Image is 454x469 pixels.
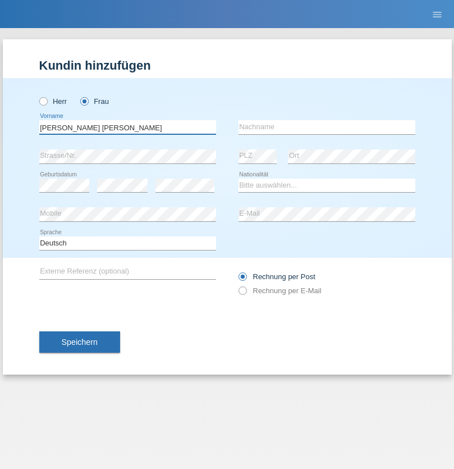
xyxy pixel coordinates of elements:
[39,97,47,104] input: Herr
[39,331,120,353] button: Speichern
[62,338,98,347] span: Speichern
[239,272,246,286] input: Rechnung per Post
[80,97,88,104] input: Frau
[426,11,448,17] a: menu
[39,97,67,106] label: Herr
[80,97,109,106] label: Frau
[39,58,415,72] h1: Kundin hinzufügen
[432,9,443,20] i: menu
[239,272,315,281] label: Rechnung per Post
[239,286,322,295] label: Rechnung per E-Mail
[239,286,246,300] input: Rechnung per E-Mail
